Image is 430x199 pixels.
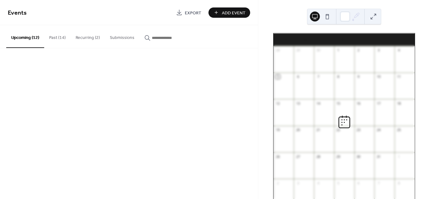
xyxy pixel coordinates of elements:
[275,48,280,53] div: 28
[335,34,353,46] div: Wed
[275,101,280,106] div: 12
[356,181,361,185] div: 6
[336,101,341,106] div: 15
[372,34,391,46] div: Fri
[296,74,300,79] div: 6
[316,48,320,53] div: 30
[6,25,44,48] button: Upcoming (12)
[278,34,297,46] div: Sun
[296,48,300,53] div: 29
[396,74,401,79] div: 11
[336,154,341,159] div: 29
[296,101,300,106] div: 13
[391,34,410,46] div: Sat
[376,154,381,159] div: 31
[356,128,361,132] div: 23
[297,34,316,46] div: Mon
[396,128,401,132] div: 25
[296,154,300,159] div: 27
[316,74,320,79] div: 7
[353,34,372,46] div: Thu
[222,10,245,16] span: Add Event
[336,74,341,79] div: 8
[376,74,381,79] div: 10
[356,154,361,159] div: 30
[316,181,320,185] div: 4
[396,181,401,185] div: 8
[105,25,139,47] button: Submissions
[275,128,280,132] div: 19
[316,128,320,132] div: 21
[396,154,401,159] div: 1
[336,181,341,185] div: 5
[275,154,280,159] div: 26
[316,154,320,159] div: 28
[185,10,201,16] span: Export
[208,7,250,18] button: Add Event
[376,101,381,106] div: 17
[396,101,401,106] div: 18
[336,48,341,53] div: 1
[275,74,280,79] div: 5
[316,101,320,106] div: 14
[376,48,381,53] div: 3
[376,181,381,185] div: 7
[376,128,381,132] div: 24
[275,181,280,185] div: 2
[356,101,361,106] div: 16
[71,25,105,47] button: Recurring (2)
[8,7,27,19] span: Events
[296,181,300,185] div: 3
[316,34,335,46] div: Tue
[396,48,401,53] div: 4
[356,74,361,79] div: 9
[171,7,206,18] a: Export
[296,128,300,132] div: 20
[336,128,341,132] div: 22
[356,48,361,53] div: 2
[44,25,71,47] button: Past (14)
